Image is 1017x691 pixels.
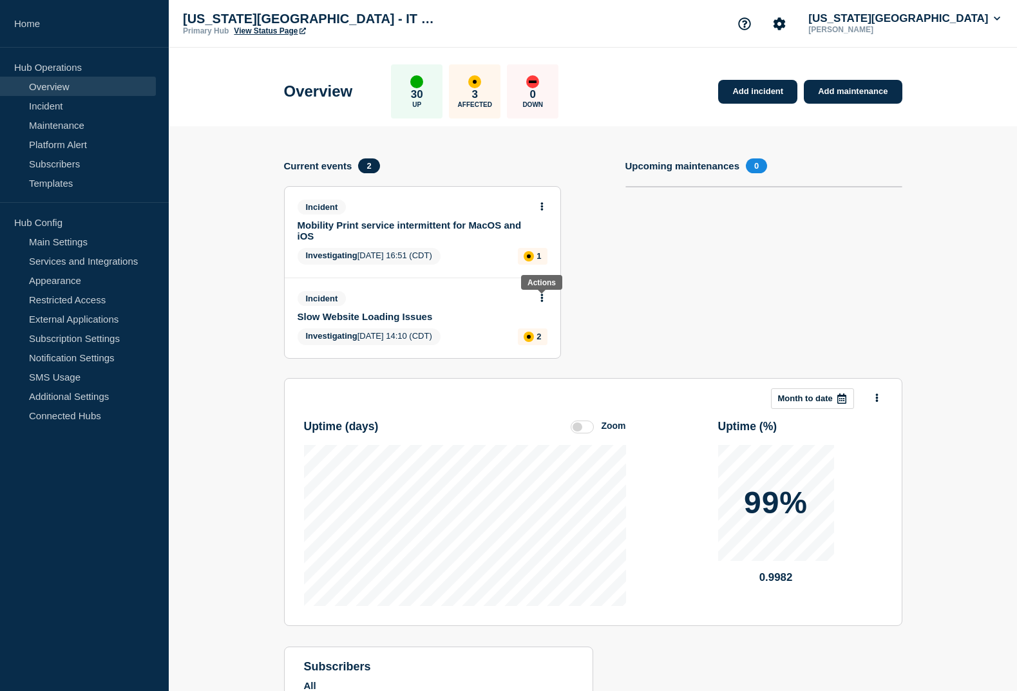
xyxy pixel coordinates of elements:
p: 3 [472,88,478,101]
h1: Overview [284,82,353,100]
h3: Uptime ( days ) [304,420,379,433]
p: 0.9982 [718,571,834,584]
span: Incident [298,200,347,214]
h4: Current events [284,160,352,171]
span: [DATE] 14:10 (CDT) [298,328,441,345]
p: Down [522,101,543,108]
h4: Upcoming maintenances [625,160,740,171]
p: Affected [458,101,492,108]
p: 99% [744,487,808,518]
p: Primary Hub [183,26,229,35]
h3: Uptime ( % ) [718,420,777,433]
span: Incident [298,291,347,306]
p: [PERSON_NAME] [806,25,940,34]
a: View Status Page [234,26,305,35]
p: 30 [411,88,423,101]
div: up [410,75,423,88]
a: Add incident [718,80,797,104]
span: [DATE] 16:51 (CDT) [298,248,441,265]
a: Mobility Print service intermittent for MacOS and iOS [298,220,530,241]
button: [US_STATE][GEOGRAPHIC_DATA] [806,12,1003,25]
span: Investigating [306,331,357,341]
div: affected [524,332,534,342]
div: down [526,75,539,88]
button: Support [731,10,758,37]
h4: subscribers [304,660,573,674]
span: 2 [358,158,379,173]
a: Add maintenance [804,80,902,104]
p: All [304,680,573,691]
p: Month to date [778,393,833,403]
div: affected [468,75,481,88]
span: 0 [746,158,767,173]
p: [US_STATE][GEOGRAPHIC_DATA] - IT Status Page [183,12,441,26]
button: Account settings [766,10,793,37]
a: Slow Website Loading Issues [298,311,530,322]
button: Month to date [771,388,854,409]
p: Up [412,101,421,108]
div: affected [524,251,534,261]
div: Zoom [601,421,625,431]
span: Investigating [306,251,357,260]
div: Actions [528,278,556,287]
p: 1 [537,251,541,261]
p: 2 [537,332,541,341]
p: 0 [530,88,536,101]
